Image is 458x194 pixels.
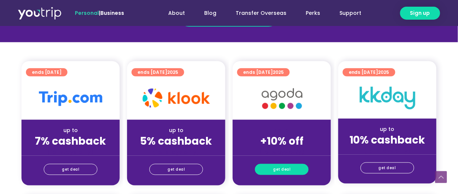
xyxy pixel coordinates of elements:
[62,164,79,175] span: get deal
[195,6,226,20] a: Blog
[27,148,114,156] div: (for stays only)
[32,68,62,76] span: ends [DATE]
[144,6,371,20] nav: Menu
[243,68,284,76] span: ends [DATE]
[255,164,309,175] a: get deal
[132,68,184,76] a: ends [DATE]2025
[149,164,203,175] a: get deal
[133,126,219,134] div: up to
[167,164,185,175] span: get deal
[159,6,195,20] a: About
[379,163,396,173] span: get deal
[35,134,106,148] strong: 7% cashback
[349,133,425,147] strong: 10% cashback
[75,9,124,17] span: |
[273,164,291,175] span: get deal
[343,68,395,76] a: ends [DATE]2025
[400,7,440,20] a: Sign up
[75,9,99,17] span: Personal
[296,6,330,20] a: Perks
[378,69,389,75] span: 2025
[44,164,97,175] a: get deal
[410,9,430,17] span: Sign up
[344,125,431,133] div: up to
[344,147,431,155] div: (for stays only)
[361,162,414,174] a: get deal
[140,134,212,148] strong: 5% cashback
[237,68,290,76] a: ends [DATE]2025
[273,69,284,75] span: 2025
[275,126,289,134] span: up to
[349,68,389,76] span: ends [DATE]
[26,68,67,76] a: ends [DATE]
[133,148,219,156] div: (for stays only)
[27,126,114,134] div: up to
[260,134,303,148] strong: +10% off
[137,68,178,76] span: ends [DATE]
[226,6,296,20] a: Transfer Overseas
[330,6,371,20] a: Support
[100,9,124,17] a: Business
[239,148,325,156] div: (for stays only)
[167,69,178,75] span: 2025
